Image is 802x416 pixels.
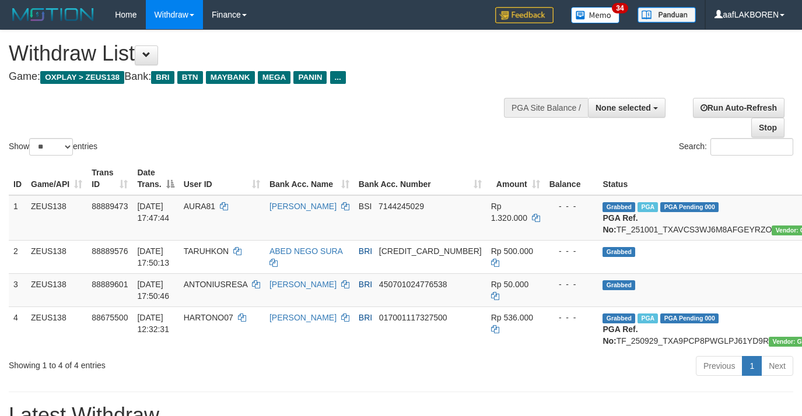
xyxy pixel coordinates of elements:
[751,118,785,138] a: Stop
[596,103,651,112] span: None selected
[549,312,594,323] div: - - -
[184,202,215,211] span: AURA81
[9,162,26,195] th: ID
[151,71,174,84] span: BRI
[638,7,696,23] img: panduan.png
[26,240,87,273] td: ZEUS138
[603,325,638,346] b: PGA Ref. No:
[638,202,658,212] span: Marked by aafsolysreylen
[92,313,128,322] span: 88675500
[549,245,594,257] div: - - -
[26,273,87,306] td: ZEUS138
[29,138,73,156] select: Showentries
[679,138,793,156] label: Search:
[696,356,743,376] a: Previous
[495,7,554,23] img: Feedback.jpg
[26,162,87,195] th: Game/API: activate to sort column ascending
[87,162,132,195] th: Trans ID: activate to sort column ascending
[545,162,598,195] th: Balance
[92,246,128,256] span: 88889576
[359,313,372,322] span: BRI
[132,162,178,195] th: Date Trans.: activate to sort column descending
[293,71,327,84] span: PANIN
[9,42,523,65] h1: Withdraw List
[9,240,26,273] td: 2
[660,313,719,323] span: PGA Pending
[265,162,354,195] th: Bank Acc. Name: activate to sort column ascending
[612,3,628,13] span: 34
[588,98,666,118] button: None selected
[359,246,372,256] span: BRI
[184,246,229,256] span: TARUHKON
[549,278,594,290] div: - - -
[137,313,169,334] span: [DATE] 12:32:31
[379,202,424,211] span: Copy 7144245029 to clipboard
[603,213,638,234] b: PGA Ref. No:
[710,138,793,156] input: Search:
[491,280,529,289] span: Rp 50.000
[742,356,762,376] a: 1
[137,280,169,301] span: [DATE] 17:50:46
[269,280,337,289] a: [PERSON_NAME]
[269,246,342,256] a: ABED NEGO SURA
[491,246,533,256] span: Rp 500.000
[603,313,635,323] span: Grabbed
[9,306,26,351] td: 4
[504,98,588,118] div: PGA Site Balance /
[549,200,594,212] div: - - -
[184,313,233,322] span: HARTONO07
[603,280,635,290] span: Grabbed
[660,202,719,212] span: PGA Pending
[379,246,482,256] span: Copy 177901005617531 to clipboard
[486,162,545,195] th: Amount: activate to sort column ascending
[359,202,372,211] span: BSI
[603,247,635,257] span: Grabbed
[761,356,793,376] a: Next
[269,202,337,211] a: [PERSON_NAME]
[258,71,291,84] span: MEGA
[9,355,325,371] div: Showing 1 to 4 of 4 entries
[379,280,447,289] span: Copy 450701024776538 to clipboard
[693,98,785,118] a: Run Auto-Refresh
[9,71,523,83] h4: Game: Bank:
[269,313,337,322] a: [PERSON_NAME]
[184,280,247,289] span: ANTONIUSRESA
[9,195,26,241] td: 1
[26,195,87,241] td: ZEUS138
[40,71,124,84] span: OXPLAY > ZEUS138
[206,71,255,84] span: MAYBANK
[177,71,203,84] span: BTN
[571,7,620,23] img: Button%20Memo.svg
[491,202,527,223] span: Rp 1.320.000
[179,162,265,195] th: User ID: activate to sort column ascending
[603,202,635,212] span: Grabbed
[354,162,486,195] th: Bank Acc. Number: activate to sort column ascending
[92,202,128,211] span: 88889473
[9,273,26,306] td: 3
[137,246,169,267] span: [DATE] 17:50:13
[9,138,97,156] label: Show entries
[92,280,128,289] span: 88889601
[137,202,169,223] span: [DATE] 17:47:44
[26,306,87,351] td: ZEUS138
[330,71,346,84] span: ...
[379,313,447,322] span: Copy 017001117327500 to clipboard
[491,313,533,322] span: Rp 536.000
[638,313,658,323] span: Marked by aaftrukkakada
[359,280,372,289] span: BRI
[9,6,97,23] img: MOTION_logo.png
